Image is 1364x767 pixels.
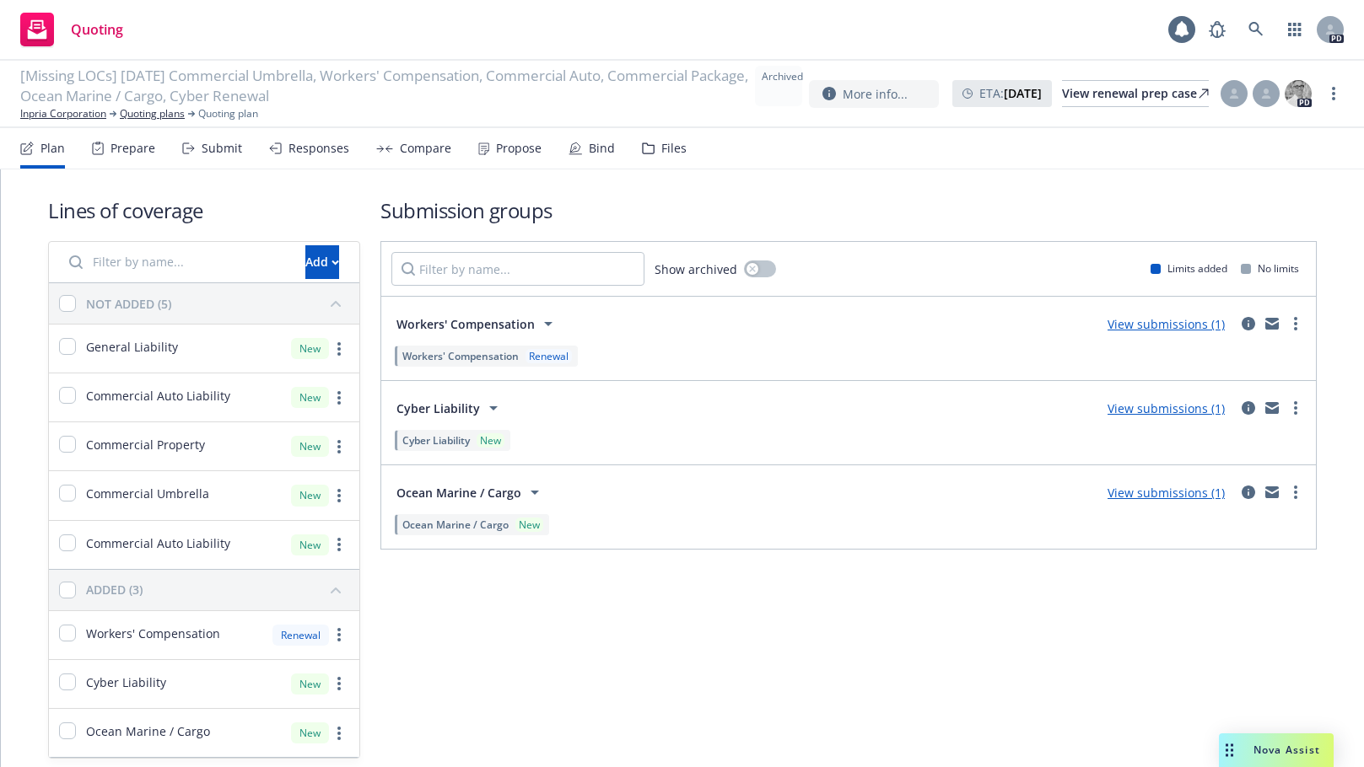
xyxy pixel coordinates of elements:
span: Workers' Compensation [402,349,519,363]
button: ADDED (3) [86,577,349,603]
a: mail [1262,398,1282,418]
span: Cyber Liability [396,400,480,417]
a: mail [1262,482,1282,502]
div: Propose [496,142,542,155]
a: Search [1239,13,1273,46]
a: Inpria Corporation [20,106,106,121]
div: Prepare [111,142,155,155]
a: View submissions (1) [1108,485,1225,501]
span: Archived [762,69,795,84]
div: Limits added [1151,261,1227,276]
span: More info... [843,85,908,103]
img: photo [1285,80,1312,107]
div: View renewal prep case [1062,81,1209,106]
button: Cyber Liability [391,391,509,425]
div: ADDED (3) [86,581,143,598]
div: Bind [589,142,615,155]
a: more [1286,398,1306,418]
div: NOT ADDED (5) [86,295,171,313]
a: more [329,534,349,555]
span: ETA : [979,84,1042,102]
span: Ocean Marine / Cargo [402,518,509,532]
span: Workers' Compensation [396,315,535,333]
button: Nova Assist [1219,733,1334,767]
div: New [291,673,329,695]
h1: Lines of coverage [48,196,360,224]
div: New [291,722,329,743]
a: more [1286,482,1306,502]
span: Cyber Liability [402,433,470,448]
div: Add [305,246,339,278]
a: more [329,437,349,457]
a: more [329,339,349,359]
h1: Submission groups [380,196,1317,224]
span: Nova Assist [1253,743,1320,757]
div: Plan [40,142,65,155]
button: Add [305,245,339,279]
div: Files [661,142,687,155]
span: [Missing LOCs] [DATE] Commercial Umbrella, Workers' Compensation, Commercial Auto, Commercial Pac... [20,66,748,106]
div: New [291,387,329,408]
a: more [329,625,349,645]
div: No limits [1241,261,1299,276]
strong: [DATE] [1004,85,1042,101]
div: Submit [202,142,242,155]
div: Renewal [526,349,572,363]
div: Compare [400,142,451,155]
a: View submissions (1) [1108,316,1225,332]
span: Commercial Auto Liability [86,387,230,405]
button: NOT ADDED (5) [86,290,349,317]
a: more [329,723,349,743]
div: New [515,518,543,532]
span: Commercial Property [86,436,205,453]
a: Quoting [13,6,130,53]
div: Renewal [272,625,329,646]
a: View submissions (1) [1108,400,1225,416]
span: Commercial Auto Liability [86,534,230,552]
a: Quoting plans [120,106,185,121]
span: Show archived [655,260,737,278]
span: General Liability [86,338,178,356]
span: Cyber Liability [86,673,166,691]
div: New [291,485,329,506]
a: circleInformation [1238,482,1259,502]
button: Ocean Marine / Cargo [391,475,550,509]
div: Drag to move [1219,733,1240,767]
div: Responses [288,142,349,155]
button: Workers' Compensation [391,307,563,341]
span: Quoting [71,23,123,36]
input: Filter by name... [391,252,644,286]
a: more [329,673,349,694]
span: Commercial Umbrella [86,485,209,502]
button: More info... [809,80,939,108]
div: New [291,436,329,457]
div: New [291,534,329,555]
a: circleInformation [1238,398,1259,418]
a: more [1286,314,1306,334]
input: Filter by name... [59,245,295,279]
span: Quoting plan [198,106,258,121]
span: Workers' Compensation [86,625,220,642]
span: Ocean Marine / Cargo [86,722,210,740]
div: New [477,433,504,448]
a: more [329,485,349,506]
div: New [291,338,329,359]
a: Switch app [1278,13,1312,46]
a: more [1324,83,1344,104]
a: Report a Bug [1200,13,1234,46]
a: mail [1262,314,1282,334]
a: circleInformation [1238,314,1259,334]
span: Ocean Marine / Cargo [396,484,521,501]
a: View renewal prep case [1062,80,1209,107]
a: more [329,388,349,408]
